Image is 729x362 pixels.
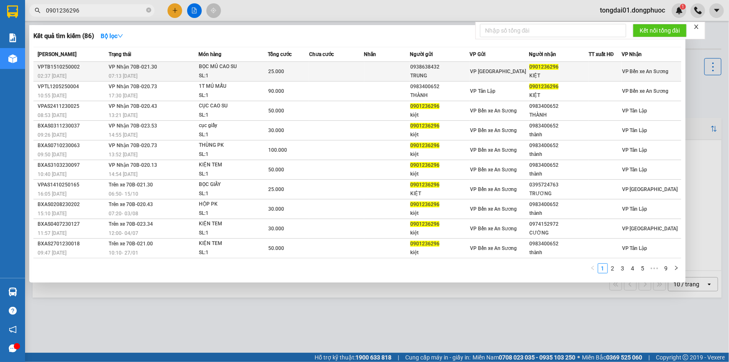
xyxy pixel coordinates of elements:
div: THÀNH [529,111,588,120]
span: Trên xe 70B-020.43 [109,201,153,207]
div: KIỆN TEM [199,161,262,170]
span: VP Nhận 70B-020.73 [109,84,157,89]
span: Người nhận [529,51,556,57]
div: thành [529,150,588,159]
div: KIỆT [410,189,469,198]
div: KIỆN TEM [199,219,262,229]
div: thành [529,130,588,139]
div: 0983400652 [529,161,588,170]
span: 0901236296 [410,221,439,227]
span: Chưa cước [309,51,334,57]
span: 12:00 - 04/07 [109,230,138,236]
div: VPTL1205250004 [38,82,106,91]
div: kiệt [410,111,469,120]
span: 08:53 [DATE] [38,112,66,118]
div: TRƯƠNG [529,189,588,198]
div: VPTB1510250002 [38,63,106,71]
span: 30.000 [268,226,284,232]
span: 30.000 [268,127,284,133]
span: VP Tân Lập [622,206,648,212]
span: VP Bến xe An Sương [470,147,517,153]
div: kiệt [410,248,469,257]
li: 5 [638,263,648,273]
span: 10:10 - 27/01 [109,250,138,256]
span: 13:21 [DATE] [109,112,137,118]
span: Nhãn [364,51,376,57]
span: 10:55 [DATE] [38,93,66,99]
div: 0983400652 [529,122,588,130]
span: 10:40 [DATE] [38,171,66,177]
div: BXAS0311230037 [38,122,106,130]
div: thành [529,209,588,218]
span: right [674,265,679,270]
span: VP [GEOGRAPHIC_DATA] [622,186,678,192]
div: SL: 1 [199,189,262,199]
span: 0901236296 [410,143,439,148]
span: VP Bến xe An Sương [470,245,517,251]
div: BXAS2701230018 [38,240,106,248]
span: VP Bến xe An Sương [470,127,517,133]
div: KIỆN TEM [199,239,262,248]
span: VP Nhận [622,51,642,57]
span: VP Nhận 70B-020.13 [109,162,157,168]
div: THÀNH [410,91,469,100]
span: VP Tân Lập [622,167,648,173]
div: BXAS0208230202 [38,200,106,209]
li: 3 [618,263,628,273]
span: 0901236296 [410,162,439,168]
span: 09:50 [DATE] [38,152,66,158]
span: 09:26 [DATE] [38,132,66,138]
div: 0974152972 [529,220,588,229]
div: THÙNG PK [199,141,262,150]
span: VP Bến xe An Sương [470,226,517,232]
span: Kết nối tổng đài [640,26,680,35]
span: close-circle [146,8,151,13]
div: CỤC CAO SU [199,102,262,111]
button: Kết nối tổng đài [633,24,687,37]
a: 2 [608,264,617,273]
div: 0983400652 [410,82,469,91]
span: 50.000 [268,167,284,173]
span: [PERSON_NAME] [38,51,76,57]
div: kiệt [410,209,469,218]
img: solution-icon [8,33,17,42]
span: 50.000 [268,245,284,251]
input: Nhập số tổng đài [480,24,626,37]
span: 30.000 [268,206,284,212]
div: SL: 1 [199,130,262,140]
div: cục giấy [199,121,262,130]
div: SL: 1 [199,248,262,257]
span: VP [GEOGRAPHIC_DATA] [470,69,526,74]
h3: Kết quả tìm kiếm ( 86 ) [33,32,94,41]
span: Người gửi [410,51,433,57]
span: VP Bến xe An Sương [470,206,517,212]
strong: Bộ lọc [101,33,123,39]
div: 0983400652 [529,240,588,248]
img: warehouse-icon [8,54,17,63]
div: BXAS3103230097 [38,161,106,170]
div: 0938638432 [410,63,469,71]
span: VP Tân Lập [622,147,648,153]
div: 0983400652 [529,102,588,111]
div: kiệt [410,130,469,139]
span: VP Bến xe An Sương [470,167,517,173]
span: 15:10 [DATE] [38,211,66,217]
div: kiệt [410,150,469,159]
span: 14:55 [DATE] [109,132,137,138]
span: VP Tân Lập [470,88,495,94]
div: VPAS2411230025 [38,102,106,111]
span: VP Bến xe An Sương [470,108,517,114]
span: 07:13 [DATE] [109,73,137,79]
div: KIỆT [529,71,588,80]
div: CƯỜNG [529,229,588,237]
span: 14:54 [DATE] [109,171,137,177]
span: close-circle [146,7,151,15]
div: 1T MỦ MẪU [199,82,262,91]
span: VP Nhận 70B-020.73 [109,143,157,148]
a: 1 [598,264,607,273]
span: 25.000 [268,69,284,74]
span: VP Nhận 70B-021.30 [109,64,157,70]
span: ••• [648,263,661,273]
span: 0901236296 [410,241,439,247]
span: VP Gửi [470,51,485,57]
